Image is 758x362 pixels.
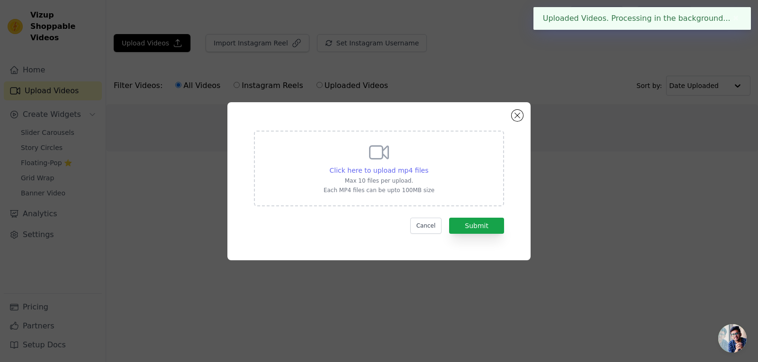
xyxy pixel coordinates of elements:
div: Uploaded Videos. Processing in the background... [533,7,751,30]
span: Click here to upload mp4 files [330,167,429,174]
a: Open chat [718,324,747,353]
button: Close modal [512,110,523,121]
p: Each MP4 files can be upto 100MB size [324,186,434,194]
p: Max 10 files per upload. [324,177,434,185]
button: Close [731,13,741,24]
button: Submit [449,218,504,234]
button: Cancel [410,218,442,234]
